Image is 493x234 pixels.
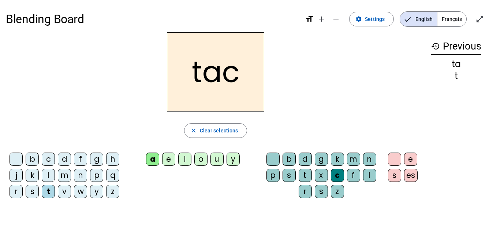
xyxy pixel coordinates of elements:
button: Enter full screen [473,12,487,26]
div: r [299,185,312,198]
div: n [363,153,376,166]
div: s [388,169,401,182]
div: h [106,153,119,166]
div: c [331,169,344,182]
button: Decrease font size [329,12,343,26]
div: l [363,169,376,182]
div: i [178,153,191,166]
div: p [90,169,103,182]
div: s [26,185,39,198]
div: f [74,153,87,166]
div: g [90,153,103,166]
div: l [42,169,55,182]
span: Français [437,12,466,26]
div: e [404,153,417,166]
div: u [210,153,224,166]
div: j [10,169,23,182]
mat-icon: remove [332,15,340,23]
span: Clear selections [200,126,238,135]
span: English [400,12,437,26]
div: o [194,153,208,166]
div: k [331,153,344,166]
button: Increase font size [314,12,329,26]
div: b [26,153,39,166]
h1: Blending Board [6,7,299,31]
div: x [315,169,328,182]
div: v [58,185,71,198]
div: t [431,72,481,80]
div: f [347,169,360,182]
div: a [146,153,159,166]
div: b [283,153,296,166]
div: es [404,169,418,182]
mat-icon: add [317,15,326,23]
mat-icon: format_size [305,15,314,23]
mat-icon: open_in_full [475,15,484,23]
mat-icon: history [431,42,440,51]
span: Settings [365,15,385,23]
div: c [42,153,55,166]
mat-icon: settings [355,16,362,22]
div: e [162,153,175,166]
button: Clear selections [184,123,247,138]
button: Settings [349,12,394,26]
div: r [10,185,23,198]
div: t [299,169,312,182]
div: p [266,169,280,182]
div: t [42,185,55,198]
div: s [283,169,296,182]
div: s [315,185,328,198]
div: w [74,185,87,198]
div: n [74,169,87,182]
div: g [315,153,328,166]
div: ta [431,60,481,69]
div: m [58,169,71,182]
div: k [26,169,39,182]
h2: tac [167,32,264,111]
div: q [106,169,119,182]
div: y [227,153,240,166]
div: z [106,185,119,198]
div: z [331,185,344,198]
div: d [299,153,312,166]
mat-icon: close [190,127,197,134]
div: y [90,185,103,198]
div: d [58,153,71,166]
div: m [347,153,360,166]
h3: Previous [431,38,481,55]
mat-button-toggle-group: Language selection [400,11,467,27]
